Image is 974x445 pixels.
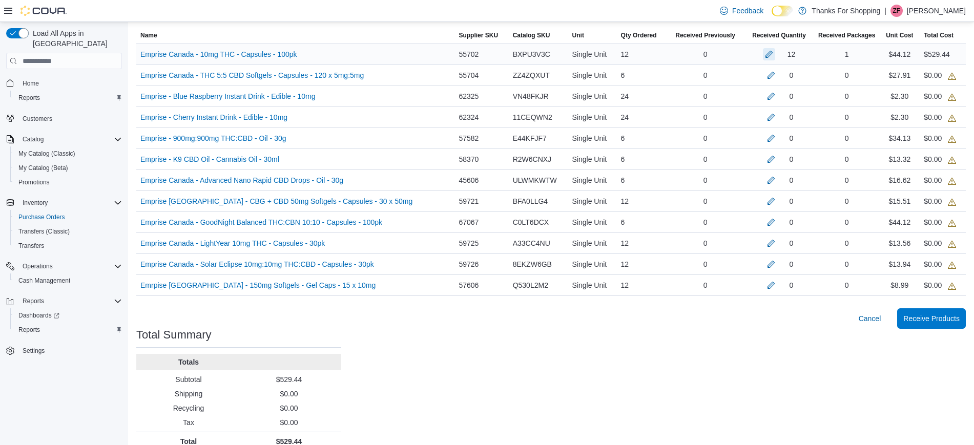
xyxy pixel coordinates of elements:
a: Customers [18,113,56,125]
div: Zander Finch [890,5,903,17]
span: Promotions [14,176,122,188]
button: Reports [18,295,48,307]
div: Single Unit [568,212,617,232]
a: Emprise Canada - Solar Eclipse 10mg:10mg THC:CBD - Capsules - 30pk [140,258,374,270]
div: $44.12 [879,212,920,232]
div: 0 [790,195,794,207]
div: 0 [814,191,879,211]
a: Reports [14,324,44,336]
p: Shipping [140,389,237,399]
div: Single Unit [568,128,617,149]
span: My Catalog (Beta) [18,164,68,172]
div: $13.32 [879,149,920,169]
input: Dark Mode [772,6,793,16]
span: Cancel [859,313,881,324]
div: 0 [814,254,879,274]
p: Subtotal [140,374,237,385]
div: $0.00 [924,216,956,228]
div: 0 [790,216,794,228]
span: A33CC4NU [513,237,550,249]
a: Promotions [14,176,54,188]
a: Home [18,77,43,90]
a: Reports [14,92,44,104]
div: 12 [617,275,667,295]
div: $16.62 [879,170,920,190]
span: VN48FKJR [513,90,549,102]
button: Operations [18,260,57,272]
div: 0 [814,149,879,169]
span: Unit [572,31,584,39]
span: My Catalog (Classic) [18,150,75,158]
button: Settings [2,343,126,358]
span: Unit Cost [886,31,913,39]
a: Emprise Canada - 10mg THC - Capsules - 100pk [140,48,297,60]
div: 12 [788,48,796,60]
div: $2.30 [879,107,920,128]
div: $0.00 [924,153,956,165]
div: Single Unit [568,44,617,65]
span: Reports [14,92,122,104]
span: Cash Management [14,274,122,287]
a: Settings [18,345,49,357]
div: $0.00 [924,279,956,291]
p: $529.44 [241,374,337,385]
div: 0 [667,212,744,232]
div: 12 [617,254,667,274]
span: Load All Apps in [GEOGRAPHIC_DATA] [29,28,122,49]
span: Total Cost [924,31,954,39]
div: 0 [667,128,744,149]
span: 62325 [459,90,479,102]
div: 6 [617,65,667,86]
div: $0.00 [924,174,956,186]
span: Reports [14,324,122,336]
p: Recycling [140,403,237,413]
div: 0 [814,212,879,232]
a: Emprise Canada - GoodNight Balanced THC:CBN 10:10 - Capsules - 100pk [140,216,382,228]
div: $13.56 [879,233,920,253]
div: Single Unit [568,107,617,128]
div: $0.00 [924,69,956,81]
button: Inventory [18,197,52,209]
button: Home [2,75,126,90]
div: 0 [790,174,794,186]
span: Purchase Orders [18,213,65,221]
span: C0LT6DCX [513,216,549,228]
p: $0.00 [241,417,337,428]
div: Single Unit [568,65,617,86]
span: Purchase Orders [14,211,122,223]
span: Reports [23,297,44,305]
span: Operations [18,260,122,272]
a: Emrpise [GEOGRAPHIC_DATA] - 150mg Softgels - Gel Caps - 15 x 10mg [140,279,376,291]
div: $0.00 [924,237,956,249]
span: Reports [18,326,40,334]
div: 6 [617,128,667,149]
span: 62324 [459,111,479,123]
div: $13.94 [879,254,920,274]
div: 0 [790,153,794,165]
span: Inventory [18,197,122,209]
span: Home [18,76,122,89]
div: Single Unit [568,149,617,169]
span: 45606 [459,174,479,186]
a: Cash Management [14,274,74,287]
a: My Catalog (Classic) [14,147,79,160]
p: Thanks For Shopping [812,5,880,17]
span: 57606 [459,279,479,291]
span: Catalog [23,135,44,143]
span: Q530L2M2 [513,279,548,291]
div: $34.13 [879,128,920,149]
a: Emprise Canada - Advanced Nano Rapid CBD Drops - Oil - 30g [140,174,343,186]
p: $0.00 [241,389,337,399]
span: 57582 [459,132,479,144]
span: 59725 [459,237,479,249]
button: Cancel [855,308,885,329]
h3: Total Summary [136,329,212,341]
a: Emprise - Blue Raspberry Instant Drink - Edible - 10mg [140,90,316,102]
div: 6 [617,212,667,232]
span: ZZ4ZQXUT [513,69,550,81]
button: Transfers [10,239,126,253]
span: 55704 [459,69,479,81]
div: 0 [814,233,879,253]
span: My Catalog (Classic) [14,147,122,160]
div: $2.30 [879,86,920,107]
